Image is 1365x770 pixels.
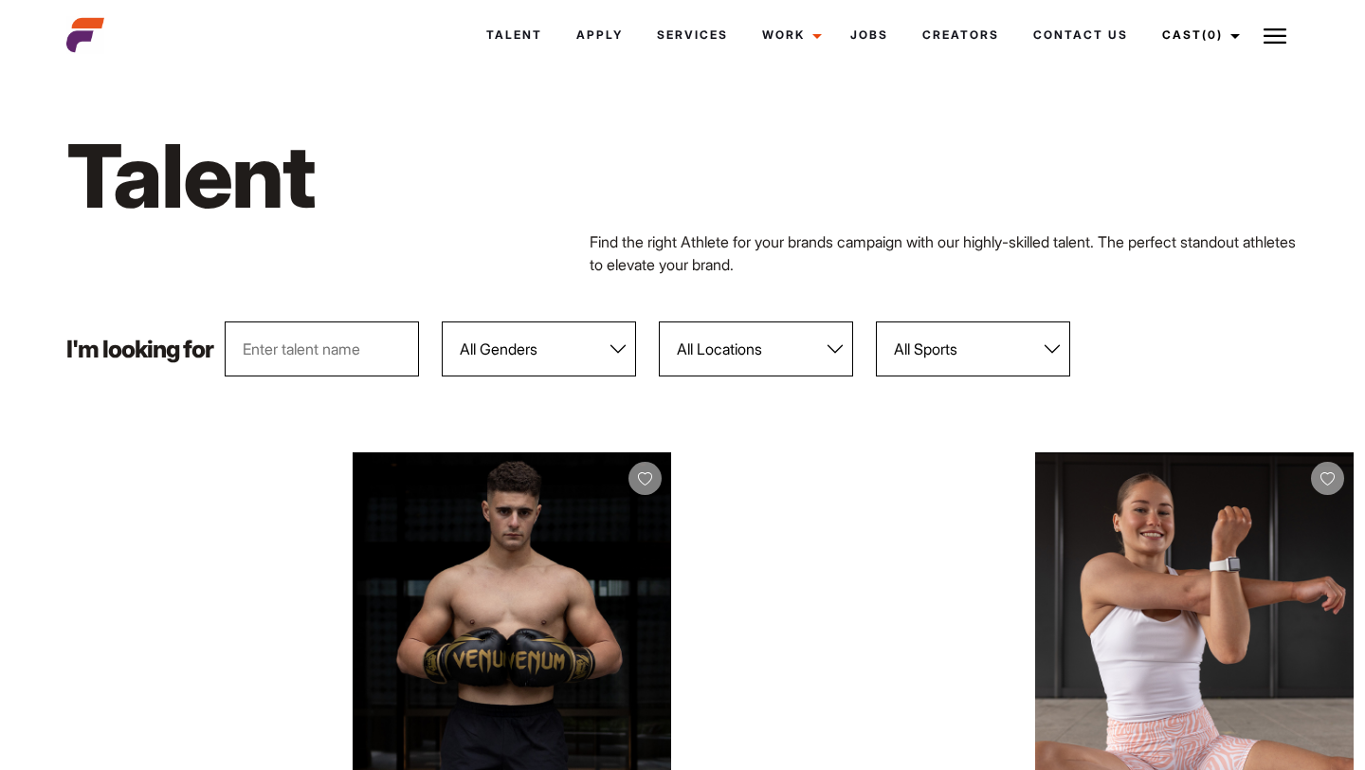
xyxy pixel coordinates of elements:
img: cropped-aefm-brand-fav-22-square.png [66,16,104,54]
span: (0) [1202,27,1223,42]
a: Services [640,9,745,61]
a: Talent [469,9,559,61]
img: Burger icon [1264,25,1286,47]
input: Enter talent name [225,321,419,376]
h1: Talent [66,121,776,230]
a: Creators [905,9,1016,61]
a: Cast(0) [1145,9,1251,61]
a: Work [745,9,833,61]
a: Contact Us [1016,9,1145,61]
p: Find the right Athlete for your brands campaign with our highly-skilled talent. The perfect stand... [590,230,1300,276]
a: Jobs [833,9,905,61]
p: I'm looking for [66,338,213,361]
a: Apply [559,9,640,61]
